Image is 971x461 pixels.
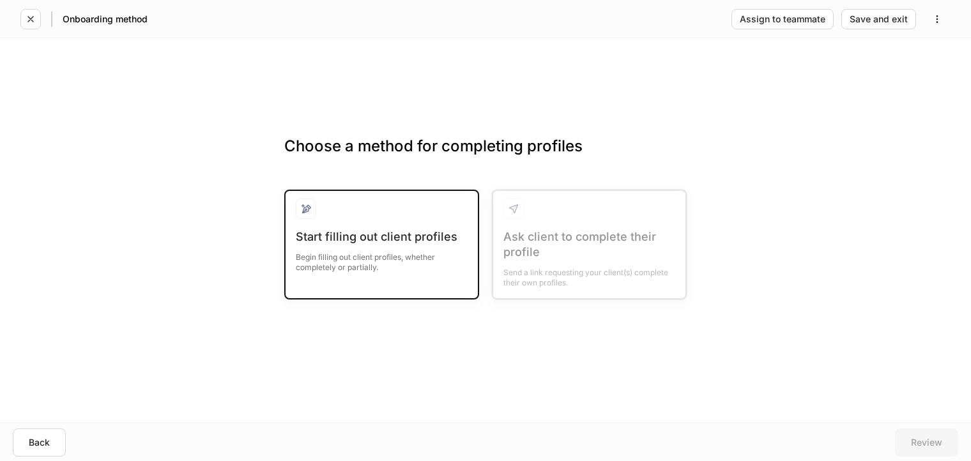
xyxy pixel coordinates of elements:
[841,9,916,29] button: Save and exit
[740,15,825,24] div: Assign to teammate
[29,438,50,447] div: Back
[63,13,148,26] h5: Onboarding method
[731,9,834,29] button: Assign to teammate
[284,136,687,177] h3: Choose a method for completing profiles
[296,229,468,245] div: Start filling out client profiles
[13,428,66,457] button: Back
[850,15,908,24] div: Save and exit
[296,245,468,273] div: Begin filling out client profiles, whether completely or partially.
